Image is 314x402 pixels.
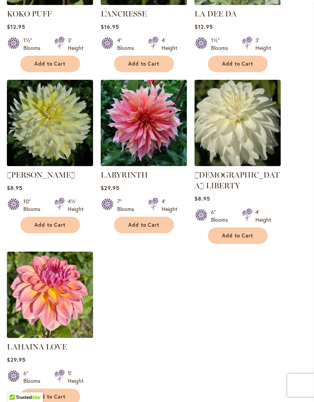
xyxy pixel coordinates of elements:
button: Add to Cart [20,217,80,233]
button: Add to Cart [114,56,174,72]
div: 3' Height [255,36,271,52]
div: 3' Height [68,36,83,52]
span: $12.95 [7,23,25,30]
button: Add to Cart [208,227,268,244]
div: 4½' Height [68,198,83,213]
span: $16.95 [101,23,119,30]
div: 1½" Blooms [211,36,233,52]
a: LABYRINTH [101,170,148,180]
a: La Luna [7,160,93,168]
div: 10" Blooms [23,198,45,213]
span: $29.95 [7,356,26,363]
a: LA DEE DA [195,9,237,18]
a: LADY LIBERTY [195,160,281,168]
div: 7" Blooms [117,198,139,213]
div: 4' Height [255,208,271,224]
div: 5' Height [68,369,83,385]
a: [PERSON_NAME] [7,170,75,180]
div: 6" Blooms [23,369,45,385]
div: 6" Blooms [211,208,233,224]
a: Labyrinth [101,160,187,168]
span: Add to Cart [34,61,66,67]
a: KOKO PUFF [7,9,52,18]
a: L'ANCRESSE [101,9,147,18]
div: 4" Blooms [117,36,139,52]
span: Add to Cart [128,222,160,228]
span: $8.95 [195,195,210,202]
span: $8.95 [7,184,23,191]
img: Labyrinth [101,80,187,166]
button: Add to Cart [114,217,174,233]
img: LADY LIBERTY [195,80,281,166]
span: Add to Cart [222,232,253,239]
span: $29.95 [101,184,119,191]
span: Add to Cart [222,61,253,67]
button: Add to Cart [20,56,80,72]
a: LAHAINA LOVE [7,342,67,351]
span: Add to Cart [34,222,66,228]
span: Add to Cart [128,61,160,67]
div: 4' Height [162,198,177,213]
a: [DEMOGRAPHIC_DATA] LIBERTY [195,170,280,190]
img: La Luna [7,80,93,166]
div: 4' Height [162,36,177,52]
button: Add to Cart [208,56,268,72]
div: 1½" Blooms [23,36,45,52]
img: LAHAINA LOVE [7,252,93,338]
a: LAHAINA LOVE [7,332,93,339]
span: Add to Cart [34,394,66,400]
iframe: Launch Accessibility Center [6,375,27,396]
span: $12.95 [195,23,213,30]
